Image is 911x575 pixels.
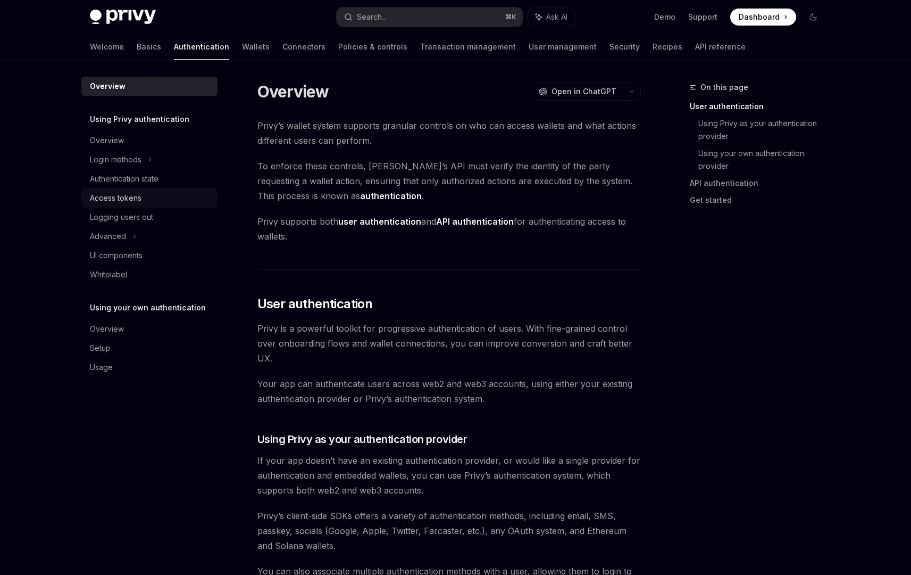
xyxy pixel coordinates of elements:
a: Security [609,34,640,60]
div: Overview [90,323,124,335]
span: Using Privy as your authentication provider [257,432,467,447]
img: dark logo [90,10,156,24]
a: Whitelabel [81,265,218,284]
a: Recipes [653,34,682,60]
div: UI components [90,249,143,262]
button: Ask AI [528,7,575,27]
a: API authentication [690,175,830,192]
a: Authentication state [81,169,218,188]
a: Policies & controls [338,34,407,60]
a: Overview [81,77,218,96]
a: User authentication [690,98,830,115]
a: Transaction management [420,34,516,60]
div: Whitelabel [90,268,127,281]
a: Dashboard [730,9,796,26]
div: Overview [90,80,126,93]
span: Open in ChatGPT [551,86,616,97]
h5: Using your own authentication [90,301,206,314]
a: Connectors [282,34,325,60]
span: Dashboard [739,12,780,22]
div: Logging users out [90,211,153,224]
a: User management [529,34,597,60]
span: ⌘ K [505,13,516,21]
div: Authentication state [90,172,158,185]
span: On this page [700,81,748,94]
span: Your app can authenticate users across web2 and web3 accounts, using either your existing authent... [257,376,641,406]
a: Access tokens [81,188,218,208]
a: Using Privy as your authentication provider [698,115,830,145]
a: Using your own authentication provider [698,145,830,175]
div: Overview [90,134,124,147]
a: Overview [81,319,218,339]
a: Demo [654,12,675,22]
strong: user authentication [338,216,421,227]
a: Logging users out [81,208,218,227]
button: Toggle dark mode [805,9,822,26]
button: Open in ChatGPT [532,83,623,101]
span: If your app doesn’t have an existing authentication provider, or would like a single provider for... [257,453,641,498]
button: Search...⌘K [337,7,523,27]
a: Usage [81,358,218,377]
a: Authentication [174,34,229,60]
strong: API authentication [436,216,514,227]
a: Support [688,12,717,22]
span: Privy’s wallet system supports granular controls on who can access wallets and what actions diffe... [257,118,641,148]
span: Privy’s client-side SDKs offers a variety of authentication methods, including email, SMS, passke... [257,508,641,553]
div: Login methods [90,153,141,166]
span: User authentication [257,295,373,313]
h1: Overview [257,82,329,101]
span: To enforce these controls, [PERSON_NAME]’s API must verify the identity of the party requesting a... [257,159,641,203]
h5: Using Privy authentication [90,113,189,126]
div: Access tokens [90,192,141,204]
a: Setup [81,339,218,358]
a: Overview [81,131,218,150]
div: Advanced [90,230,126,243]
a: Basics [137,34,161,60]
a: Wallets [242,34,270,60]
span: Privy supports both and for authenticating access to wallets. [257,214,641,244]
a: API reference [695,34,746,60]
div: Usage [90,361,113,374]
a: UI components [81,246,218,265]
div: Search... [357,11,387,23]
strong: authentication [360,191,422,201]
div: Setup [90,342,111,355]
a: Get started [690,192,830,209]
a: Welcome [90,34,124,60]
span: Ask AI [546,12,567,22]
span: Privy is a powerful toolkit for progressive authentication of users. With fine-grained control ov... [257,321,641,366]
